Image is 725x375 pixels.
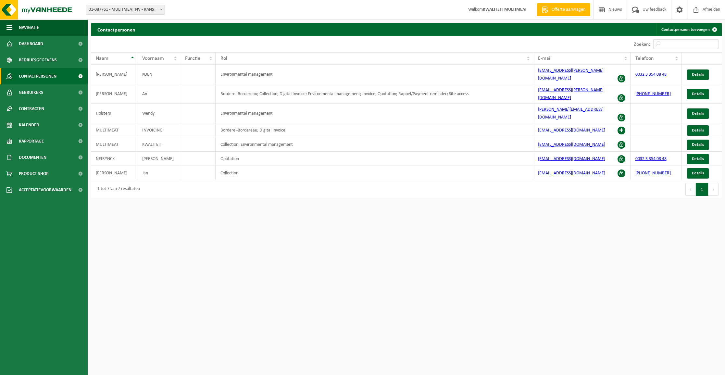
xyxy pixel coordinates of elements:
[137,84,181,104] td: An
[538,171,605,176] a: [EMAIL_ADDRESS][DOMAIN_NAME]
[687,168,709,179] a: Details
[19,84,43,101] span: Gebruikers
[137,166,181,180] td: Jan
[86,5,165,15] span: 01-087761 - MULTIMEAT NV - RANST
[708,183,719,196] button: Next
[538,156,605,161] a: [EMAIL_ADDRESS][DOMAIN_NAME]
[19,68,56,84] span: Contactpersonen
[687,89,709,99] a: Details
[635,56,654,61] span: Telefoon
[185,56,200,61] span: Functie
[19,182,71,198] span: Acceptatievoorwaarden
[687,140,709,150] a: Details
[91,152,137,166] td: NEIRYNCK
[687,69,709,80] a: Details
[538,56,552,61] span: E-mail
[216,84,533,104] td: Borderel-Bordereau; Collection; Digital Invoice; Environmental management; Invoice; Quotation; Ra...
[537,3,590,16] a: Offerte aanvragen
[86,5,165,14] span: 01-087761 - MULTIMEAT NV - RANST
[19,117,39,133] span: Kalender
[635,92,671,96] a: [PHONE_NUMBER]
[538,88,604,100] a: [EMAIL_ADDRESS][PERSON_NAME][DOMAIN_NAME]
[19,36,43,52] span: Dashboard
[692,171,704,175] span: Details
[91,137,137,152] td: MULTIMEAT
[19,166,48,182] span: Product Shop
[216,104,533,123] td: Environmental management
[220,56,227,61] span: Rol
[216,65,533,84] td: Environmental management
[635,156,667,161] a: 0032 3 354 08 48
[635,72,667,77] a: 0032 3 354 08 48
[538,107,604,120] a: [PERSON_NAME][EMAIL_ADDRESS][DOMAIN_NAME]
[91,84,137,104] td: [PERSON_NAME]
[137,137,181,152] td: KWALITEIT
[91,104,137,123] td: Holsters
[137,65,181,84] td: KOEN
[91,166,137,180] td: [PERSON_NAME]
[216,166,533,180] td: Collection
[656,23,721,36] a: Contactpersoon toevoegen
[692,111,704,116] span: Details
[137,104,181,123] td: Wendy
[94,183,140,195] div: 1 tot 7 van 7 resultaten
[91,123,137,137] td: MULTIMEAT
[216,152,533,166] td: Quotation
[19,19,39,36] span: Navigatie
[692,72,704,77] span: Details
[692,143,704,147] span: Details
[696,183,708,196] button: 1
[216,137,533,152] td: Collection; Environmental management
[634,42,650,47] label: Zoeken:
[685,183,696,196] button: Previous
[19,133,44,149] span: Rapportage
[635,171,671,176] a: [PHONE_NUMBER]
[91,65,137,84] td: [PERSON_NAME]
[550,6,587,13] span: Offerte aanvragen
[96,56,108,61] span: Naam
[19,149,46,166] span: Documenten
[538,128,605,133] a: [EMAIL_ADDRESS][DOMAIN_NAME]
[692,157,704,161] span: Details
[483,7,527,12] strong: KWALITEIT MULTIMEAT
[19,101,44,117] span: Contracten
[137,152,181,166] td: [PERSON_NAME]
[216,123,533,137] td: Borderel-Bordereau; Digital Invoice
[692,128,704,132] span: Details
[137,123,181,137] td: INVOICING
[687,125,709,136] a: Details
[538,142,605,147] a: [EMAIL_ADDRESS][DOMAIN_NAME]
[687,108,709,119] a: Details
[692,92,704,96] span: Details
[538,68,604,81] a: [EMAIL_ADDRESS][PERSON_NAME][DOMAIN_NAME]
[687,154,709,164] a: Details
[19,52,57,68] span: Bedrijfsgegevens
[142,56,164,61] span: Voornaam
[91,23,142,36] h2: Contactpersonen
